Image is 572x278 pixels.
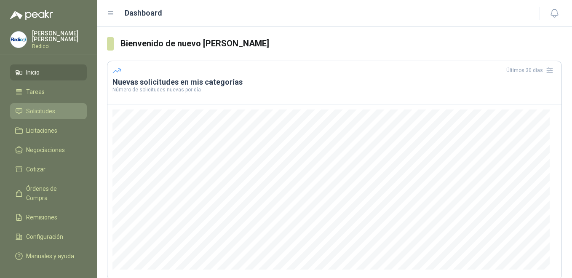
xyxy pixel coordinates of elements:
a: Órdenes de Compra [10,181,87,206]
span: Solicitudes [26,107,55,116]
a: Licitaciones [10,123,87,139]
a: Solicitudes [10,103,87,119]
p: Redicol [32,44,87,49]
span: Configuración [26,232,63,241]
p: Número de solicitudes nuevas por día [112,87,556,92]
p: [PERSON_NAME] [PERSON_NAME] [32,30,87,42]
a: Cotizar [10,161,87,177]
a: Inicio [10,64,87,80]
img: Company Logo [11,32,27,48]
div: Últimos 30 días [506,64,556,77]
h3: Nuevas solicitudes en mis categorías [112,77,556,87]
h3: Bienvenido de nuevo [PERSON_NAME] [120,37,562,50]
a: Remisiones [10,209,87,225]
a: Manuales y ayuda [10,248,87,264]
a: Tareas [10,84,87,100]
h1: Dashboard [125,7,162,19]
span: Cotizar [26,165,45,174]
img: Logo peakr [10,10,53,20]
span: Órdenes de Compra [26,184,79,203]
span: Negociaciones [26,145,65,155]
span: Remisiones [26,213,57,222]
span: Inicio [26,68,40,77]
a: Configuración [10,229,87,245]
a: Negociaciones [10,142,87,158]
span: Manuales y ayuda [26,251,74,261]
span: Licitaciones [26,126,57,135]
span: Tareas [26,87,45,96]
